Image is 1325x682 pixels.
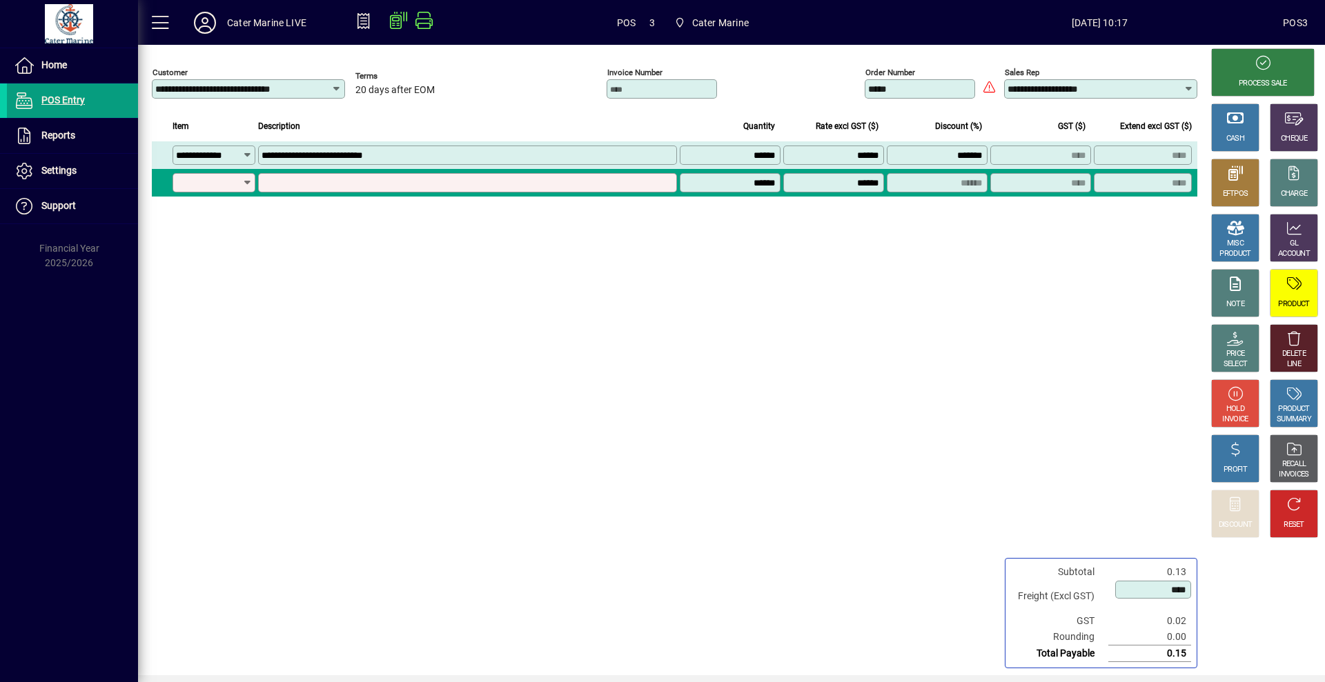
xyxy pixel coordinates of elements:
[1279,470,1308,480] div: INVOICES
[1011,629,1108,645] td: Rounding
[1239,79,1287,89] div: PROCESS SALE
[1226,134,1244,144] div: CASH
[41,165,77,176] span: Settings
[41,130,75,141] span: Reports
[935,119,982,134] span: Discount (%)
[1290,239,1299,249] div: GL
[1219,520,1252,530] div: DISCOUNT
[1227,239,1244,249] div: MISC
[1224,465,1247,475] div: PROFIT
[1278,249,1310,259] div: ACCOUNT
[1281,134,1307,144] div: CHEQUE
[1277,414,1311,425] div: SUMMARY
[1058,119,1086,134] span: GST ($)
[692,12,749,34] span: Cater Marine
[1120,119,1192,134] span: Extend excl GST ($)
[816,119,879,134] span: Rate excl GST ($)
[7,189,138,223] a: Support
[1224,359,1248,370] div: SELECT
[1287,359,1301,370] div: LINE
[41,94,85,106] span: POS Entry
[1282,349,1306,359] div: DELETE
[1108,613,1191,629] td: 0.02
[1011,580,1108,613] td: Freight (Excl GST)
[1281,189,1308,199] div: CHARGE
[1219,249,1250,259] div: PRODUCT
[258,119,300,134] span: Description
[1011,613,1108,629] td: GST
[1108,629,1191,645] td: 0.00
[183,10,227,35] button: Profile
[1226,299,1244,310] div: NOTE
[1278,404,1309,414] div: PRODUCT
[649,12,655,34] span: 3
[1108,564,1191,580] td: 0.13
[1282,459,1306,470] div: RECALL
[865,68,915,77] mat-label: Order number
[7,48,138,83] a: Home
[1226,404,1244,414] div: HOLD
[173,119,189,134] span: Item
[743,119,775,134] span: Quantity
[355,85,435,96] span: 20 days after EOM
[1278,299,1309,310] div: PRODUCT
[1283,12,1308,34] div: POS3
[7,154,138,188] a: Settings
[41,200,76,211] span: Support
[1222,414,1248,425] div: INVOICE
[1226,349,1245,359] div: PRICE
[1005,68,1039,77] mat-label: Sales rep
[153,68,188,77] mat-label: Customer
[1223,189,1248,199] div: EFTPOS
[617,12,636,34] span: POS
[1011,564,1108,580] td: Subtotal
[916,12,1283,34] span: [DATE] 10:17
[227,12,306,34] div: Cater Marine LIVE
[669,10,754,35] span: Cater Marine
[7,119,138,153] a: Reports
[41,59,67,70] span: Home
[355,72,438,81] span: Terms
[1284,520,1304,530] div: RESET
[1011,645,1108,662] td: Total Payable
[607,68,662,77] mat-label: Invoice number
[1108,645,1191,662] td: 0.15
